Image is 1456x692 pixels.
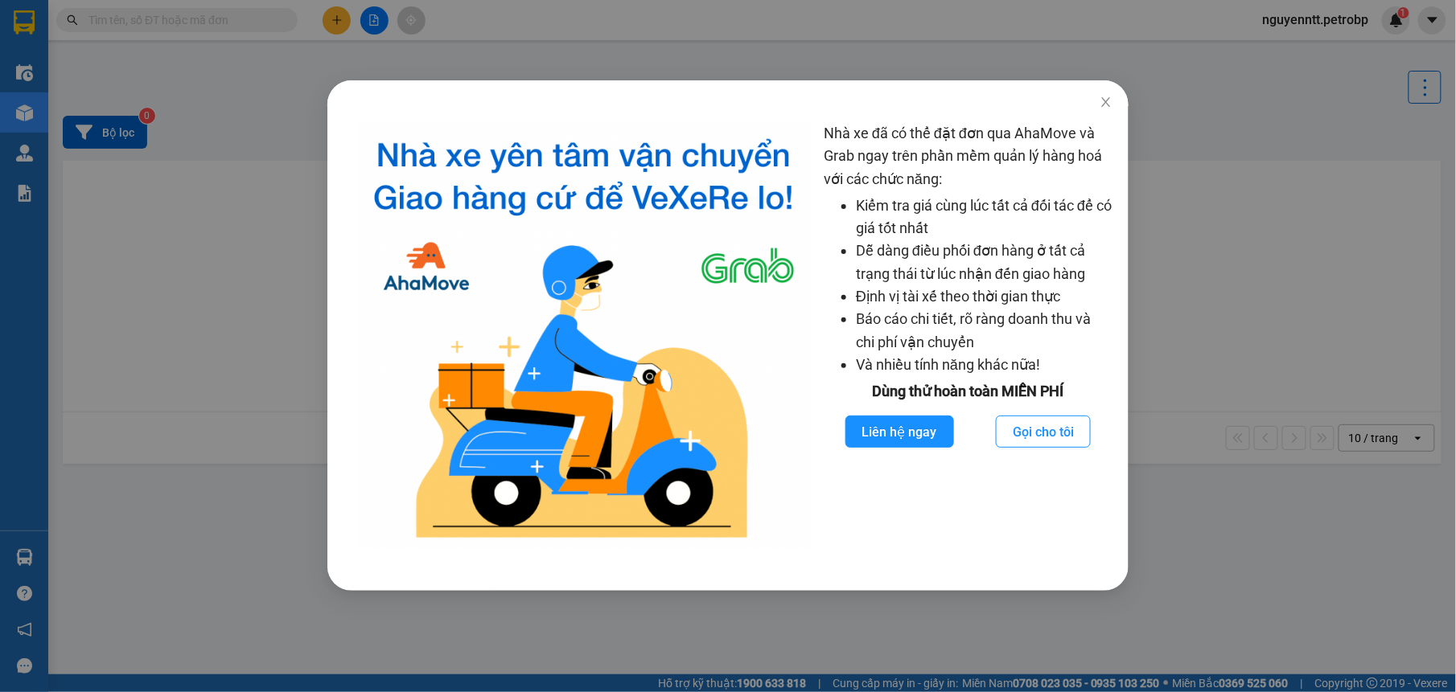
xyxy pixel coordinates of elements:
li: Và nhiều tính năng khác nữa! [856,354,1112,376]
li: Kiểm tra giá cùng lúc tất cả đối tác để có giá tốt nhất [856,194,1112,240]
span: Gọi cho tôi [1013,422,1074,442]
span: close [1100,96,1113,109]
span: Liên hệ ngay [862,422,937,442]
div: Dùng thử hoàn toàn MIỄN PHÍ [824,380,1112,403]
img: logo [356,122,811,551]
div: Nhà xe đã có thể đặt đơn qua AhaMove và Grab ngay trên phần mềm quản lý hàng hoá với các chức năng: [824,122,1112,551]
button: Close [1084,80,1129,125]
li: Dễ dàng điều phối đơn hàng ở tất cả trạng thái từ lúc nhận đến giao hàng [856,240,1112,285]
li: Báo cáo chi tiết, rõ ràng doanh thu và chi phí vận chuyển [856,308,1112,354]
button: Liên hệ ngay [845,416,954,448]
li: Định vị tài xế theo thời gian thực [856,285,1112,308]
button: Gọi cho tôi [996,416,1091,448]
